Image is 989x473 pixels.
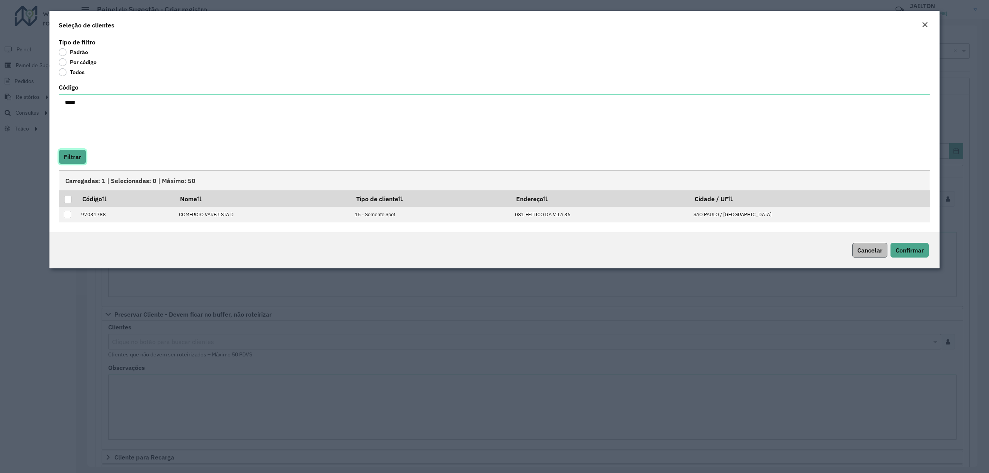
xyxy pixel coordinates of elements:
div: Carregadas: 1 | Selecionadas: 0 | Máximo: 50 [59,170,930,190]
label: Código [59,83,78,92]
span: Cancelar [857,246,882,254]
th: Código [77,190,175,207]
td: 97031788 [77,207,175,223]
td: COMERCIO VAREJISTA D [175,207,351,223]
label: Todos [59,68,85,76]
h4: Seleção de clientes [59,20,114,30]
button: Close [919,20,930,30]
td: 15 - Somente Spot [351,207,511,223]
td: SAO PAULO / [GEOGRAPHIC_DATA] [689,207,930,223]
em: Fechar [922,22,928,28]
span: Confirmar [896,246,924,254]
button: Cancelar [852,243,887,258]
th: Cidade / UF [689,190,930,207]
button: Confirmar [890,243,929,258]
label: Por código [59,58,97,66]
td: 081 FEITICO DA VILA 36 [511,207,689,223]
th: Tipo de cliente [351,190,511,207]
label: Tipo de filtro [59,37,95,47]
label: Padrão [59,48,88,56]
button: Filtrar [59,149,86,164]
th: Nome [175,190,351,207]
th: Endereço [511,190,689,207]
